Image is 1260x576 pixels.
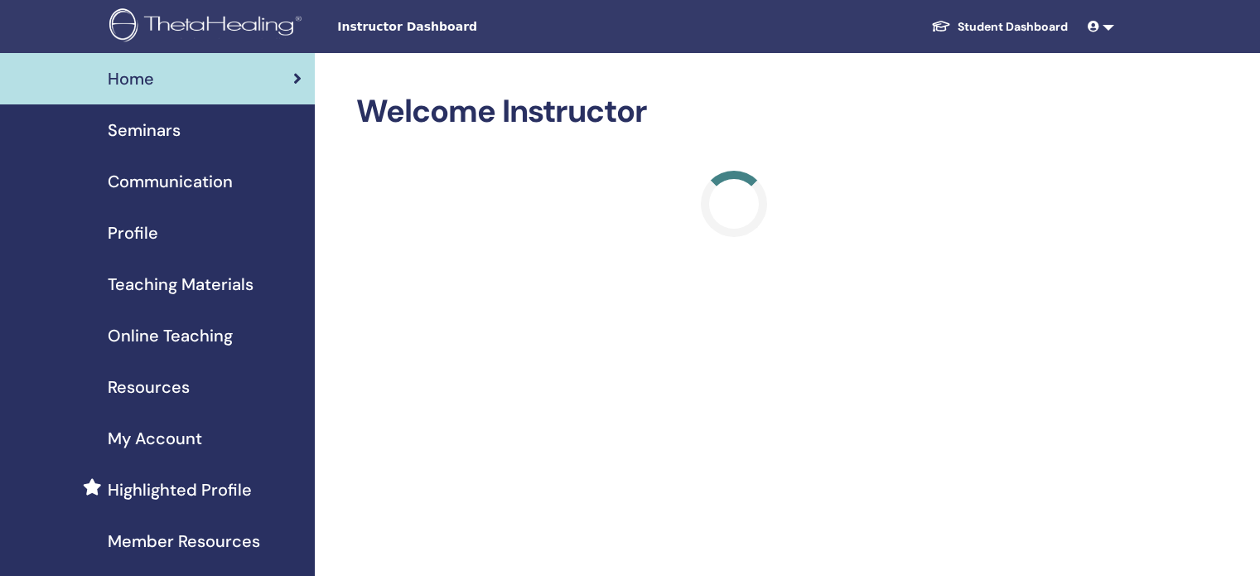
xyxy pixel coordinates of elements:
span: Online Teaching [108,323,233,348]
span: Member Resources [108,529,260,554]
span: Profile [108,220,158,245]
img: logo.png [109,8,307,46]
span: My Account [108,426,202,451]
span: Resources [108,375,190,399]
span: Highlighted Profile [108,477,252,502]
span: Seminars [108,118,181,143]
a: Student Dashboard [918,12,1081,42]
img: graduation-cap-white.svg [931,19,951,33]
span: Home [108,66,154,91]
span: Teaching Materials [108,272,253,297]
h2: Welcome Instructor [356,93,1111,131]
span: Communication [108,169,233,194]
span: Instructor Dashboard [337,18,586,36]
